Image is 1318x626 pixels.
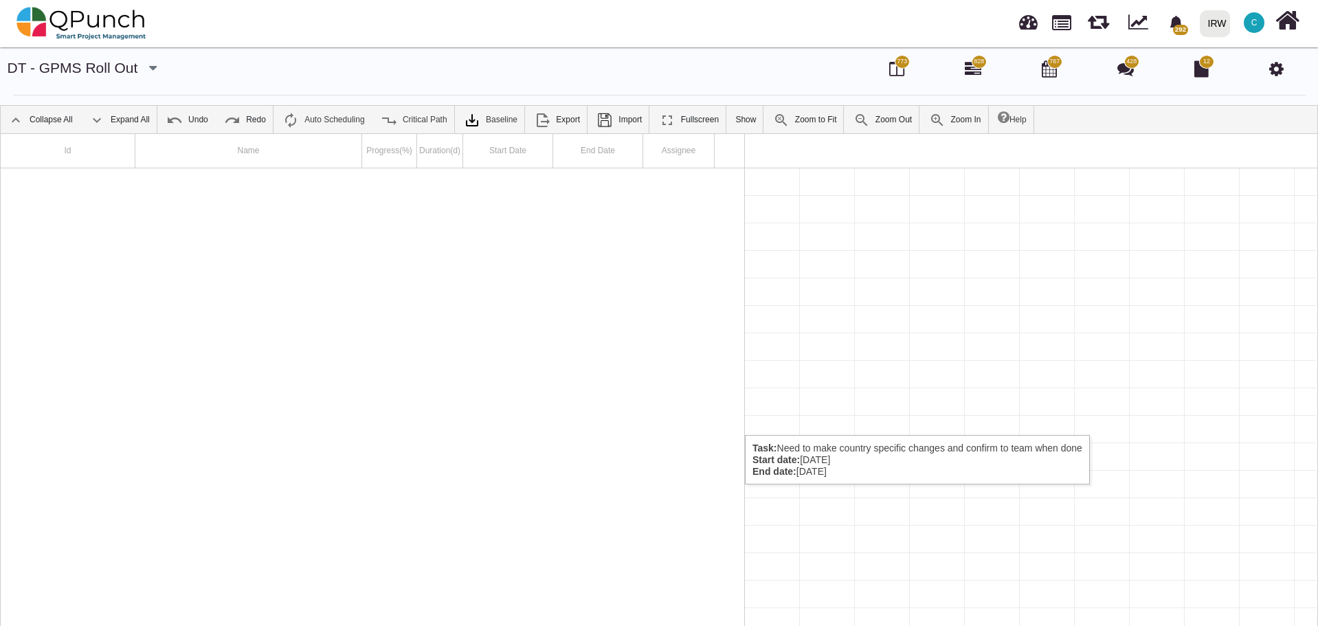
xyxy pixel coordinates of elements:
a: Critical Path [374,106,454,133]
i: Document Library [1194,60,1209,77]
div: Need to make country specific changes and confirm to team when done [DATE] [DATE] [745,435,1090,484]
a: Auto Scheduling [276,106,371,133]
span: 428 [1126,57,1137,67]
span: Clairebt [1244,12,1264,33]
a: Show [728,106,763,133]
img: ic_zoom_in.48fceee.png [929,112,946,128]
i: Gantt [965,60,981,77]
a: IRW [1194,1,1236,46]
a: Export [527,106,587,133]
span: Projects [1052,9,1071,30]
i: Calendar [1042,60,1057,77]
img: ic_fullscreen_24.81ea589.png [659,112,675,128]
div: Name [135,134,362,168]
div: Notification [1164,10,1188,35]
img: ic_auto_scheduling_24.ade0d5b.png [282,112,299,128]
a: Undo [159,106,215,133]
span: Releases [1088,7,1109,30]
a: Collapse All [1,106,80,133]
i: Board [889,60,904,77]
img: ic_export_24.4e1404f.png [534,112,550,128]
div: Progress(%) [362,134,417,168]
span: 12 [1203,57,1210,67]
img: ic_zoom_to_fit_24.130db0b.png [773,112,790,128]
div: Assignee [643,134,715,168]
a: Baseline [457,106,524,133]
div: End Date [553,134,643,168]
span: 828 [974,57,984,67]
img: qpunch-sp.fa6292f.png [16,3,146,44]
div: Duration(d) [417,134,463,168]
div: Start Date [463,134,553,168]
img: save.4d96896.png [596,112,613,128]
a: Import [590,106,649,133]
i: Punch Discussion [1117,60,1134,77]
svg: bell fill [1169,16,1183,30]
span: C [1251,19,1258,27]
div: Dynamic Report [1121,1,1161,46]
img: ic_zoom_out.687aa02.png [853,112,870,128]
a: 828 [965,66,981,77]
a: DT - GPMS Roll out [8,60,138,76]
b: Task: [752,443,777,454]
a: Help [991,106,1034,133]
span: 773 [897,57,907,67]
a: Fullscreen [652,106,726,133]
a: Expand All [82,106,157,133]
a: bell fill292 [1161,1,1194,44]
span: 292 [1173,25,1187,35]
div: Id [1,134,135,168]
div: IRW [1208,12,1227,36]
i: Home [1275,8,1299,34]
a: Zoom to Fit [766,106,844,133]
b: End date: [752,466,796,477]
img: ic_expand_all_24.71e1805.png [89,112,105,128]
a: Zoom In [922,106,988,133]
a: C [1236,1,1273,45]
a: Redo [217,106,273,133]
a: Zoom Out [847,106,919,133]
img: ic_undo_24.4502e76.png [166,112,183,128]
span: 767 [1049,57,1060,67]
img: ic_redo_24.f94b082.png [224,112,241,128]
span: Dashboard [1019,8,1038,29]
img: ic_critical_path_24.b7f2986.png [381,112,397,128]
img: ic_collapse_all_24.42ac041.png [8,112,24,128]
img: klXqkY5+JZAPre7YVMJ69SE9vgHW7RkaA9STpDBCRd8F60lk8AdY5g6cgTfGkm3cV0d3FrcCHw7UyPBLKa18SAFZQOCAmAAAA... [464,112,480,128]
b: Start date: [752,454,800,465]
